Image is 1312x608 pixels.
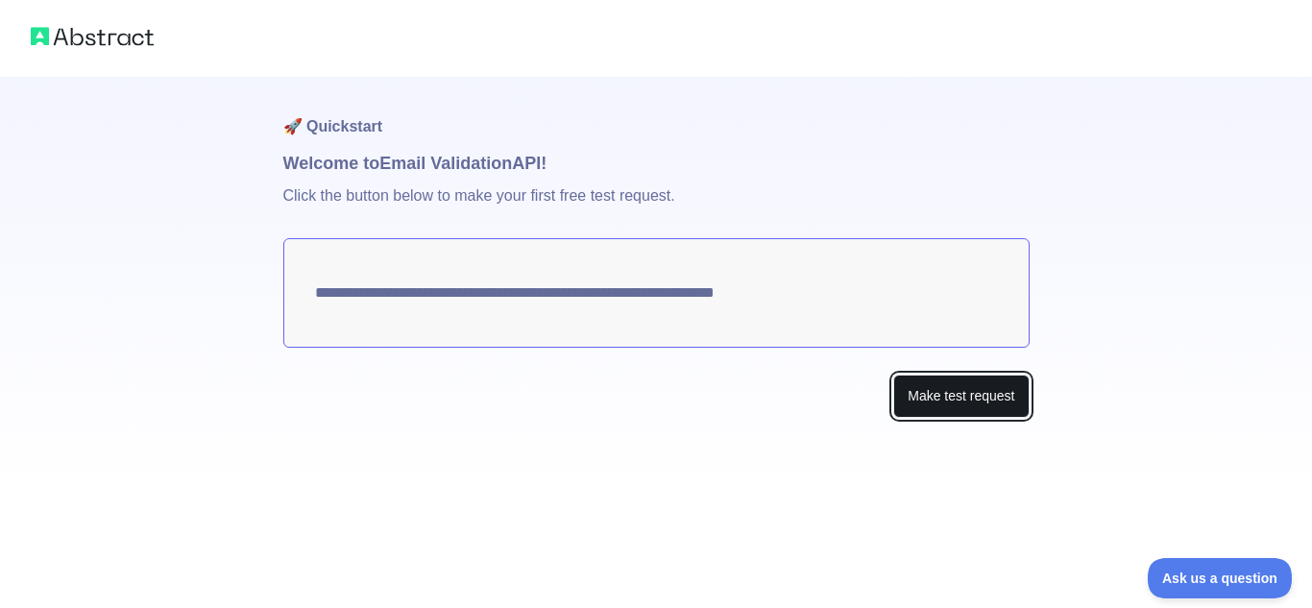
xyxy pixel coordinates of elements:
[283,177,1030,238] p: Click the button below to make your first free test request.
[1148,558,1293,598] iframe: Toggle Customer Support
[283,150,1030,177] h1: Welcome to Email Validation API!
[283,77,1030,150] h1: 🚀 Quickstart
[893,375,1029,418] button: Make test request
[31,23,154,50] img: Abstract logo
